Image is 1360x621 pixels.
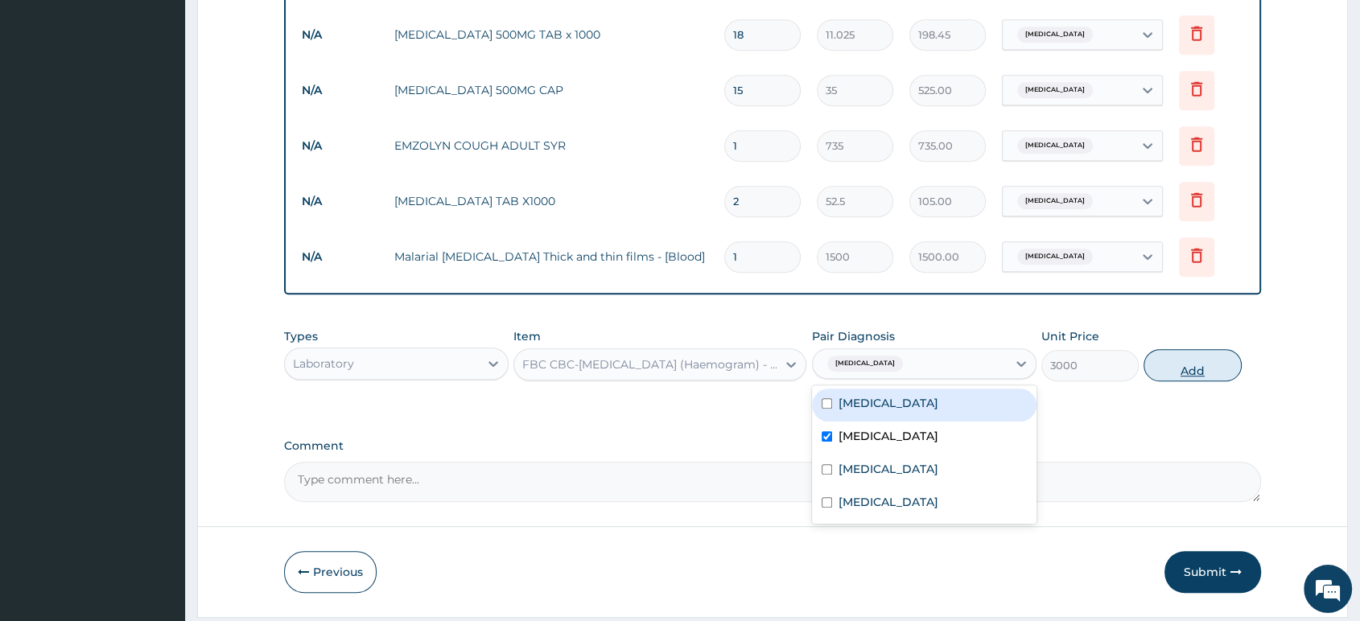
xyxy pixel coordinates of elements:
button: Previous [284,551,377,593]
td: N/A [294,242,386,272]
td: EMZOLYN COUGH ADULT SYR [386,130,716,162]
td: [MEDICAL_DATA] TAB X1000 [386,185,716,217]
label: Item [513,328,541,344]
span: [MEDICAL_DATA] [1017,249,1093,265]
label: Pair Diagnosis [812,328,895,344]
label: [MEDICAL_DATA] [839,494,938,510]
span: [MEDICAL_DATA] [1017,193,1093,209]
label: [MEDICAL_DATA] [839,428,938,444]
span: [MEDICAL_DATA] [827,356,903,372]
textarea: Type your message and hit 'Enter' [8,439,307,496]
td: [MEDICAL_DATA] 500MG CAP [386,74,716,106]
div: Chat with us now [84,90,270,111]
span: We're online! [93,203,222,365]
td: Malarial [MEDICAL_DATA] Thick and thin films - [Blood] [386,241,716,273]
button: Add [1144,349,1241,381]
label: Types [284,330,318,343]
div: Laboratory [293,356,354,372]
td: N/A [294,76,386,105]
div: FBC CBC-[MEDICAL_DATA] (Haemogram) - [Blood] [522,356,778,372]
div: Minimize live chat window [264,8,303,47]
span: [MEDICAL_DATA] [1017,138,1093,154]
label: [MEDICAL_DATA] [839,461,938,477]
button: Submit [1164,551,1261,593]
label: [MEDICAL_DATA] [839,395,938,411]
span: [MEDICAL_DATA] [1017,82,1093,98]
label: Unit Price [1041,328,1099,344]
td: [MEDICAL_DATA] 500MG TAB x 1000 [386,19,716,51]
img: d_794563401_company_1708531726252_794563401 [30,80,65,121]
span: [MEDICAL_DATA] [1017,27,1093,43]
td: N/A [294,20,386,50]
td: N/A [294,187,386,216]
td: N/A [294,131,386,161]
label: Comment [284,439,1261,453]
